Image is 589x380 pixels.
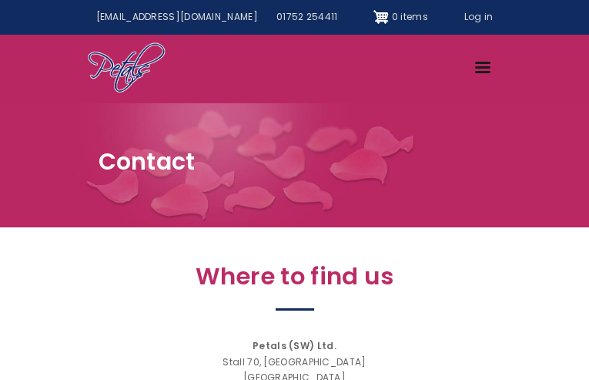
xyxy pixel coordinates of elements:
[455,5,503,30] a: Log in
[99,263,491,299] h2: Where to find us
[373,5,389,29] img: Shopping cart
[253,339,336,352] strong: Petals (SW) Ltd.
[87,5,267,30] a: [EMAIL_ADDRESS][DOMAIN_NAME]
[87,42,166,96] img: Home
[267,5,347,30] a: 01752 254411
[373,5,427,29] a: Shopping cart 0 items
[99,145,196,178] span: Contact
[392,10,428,23] span: 0 items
